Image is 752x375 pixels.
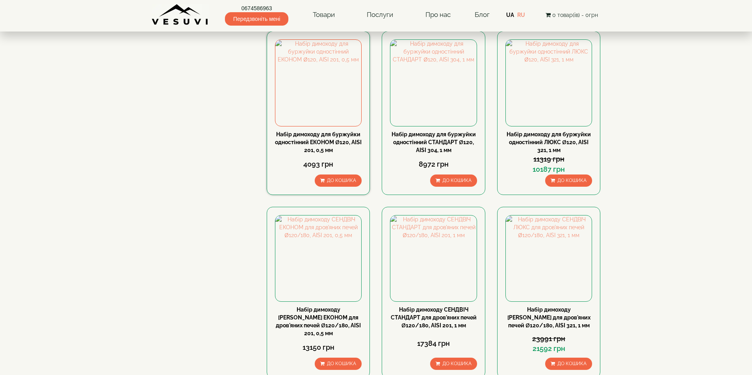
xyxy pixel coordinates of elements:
a: Блог [475,11,490,19]
button: До кошика [430,175,477,187]
button: 0 товар(ів) - 0грн [543,11,600,19]
a: Послуги [359,6,401,24]
a: Набір димоходу для буржуйки одностінний СТАНДАРТ Ø120, AISI 304, 1 мм [392,131,476,153]
a: Товари [305,6,343,24]
span: До кошика [557,361,587,366]
span: Передзвоніть мені [225,12,288,26]
button: До кошика [430,358,477,370]
a: Набір димоходу для буржуйки одностінний ЕКОНОМ Ø120, AISI 201, 0,5 мм [275,131,362,153]
div: 11319 грн [505,154,592,164]
div: 17384 грн [390,338,477,349]
span: 0 товар(ів) - 0грн [552,12,598,18]
span: До кошика [442,361,472,366]
div: 10187 грн [505,164,592,175]
span: До кошика [442,178,472,183]
button: До кошика [545,358,592,370]
div: 21592 грн [505,343,592,354]
a: Набір димоходу СЕНДВІЧ СТАНДАРТ для дров'яних печей Ø120/180, AISI 201, 1 мм [391,306,477,329]
img: Завод VESUVI [152,4,209,26]
img: Набір димоходу СЕНДВІЧ СТАНДАРТ для дров'яних печей Ø120/180, AISI 201, 1 мм [390,215,476,301]
span: До кошика [557,178,587,183]
a: Набір димоходу [PERSON_NAME] для дров'яних печей Ø120/180, AISI 321, 1 мм [507,306,590,329]
img: Набір димоходу для буржуйки одностінний СТАНДАРТ Ø120, AISI 304, 1 мм [390,40,476,126]
button: До кошика [545,175,592,187]
a: Про нас [418,6,459,24]
a: Набір димоходу для буржуйки одностінний ЛЮКС Ø120, AISI 321, 1 мм [507,131,591,153]
img: Набір димоходу для буржуйки одностінний ЛЮКС Ø120, AISI 321, 1 мм [506,40,592,126]
button: До кошика [315,175,362,187]
div: 13150 грн [275,342,362,353]
span: До кошика [327,361,356,366]
div: 23991 грн [505,334,592,344]
img: Набір димоходу СЕНДВІЧ ЕКОНОМ для дров'яних печей Ø120/180, AISI 201, 0,5 мм [275,215,361,301]
span: До кошика [327,178,356,183]
button: До кошика [315,358,362,370]
div: 4093 грн [275,159,362,169]
a: UA [506,12,514,18]
a: Набір димоходу [PERSON_NAME] ЕКОНОМ для дров'яних печей Ø120/180, AISI 201, 0,5 мм [276,306,361,336]
div: 8972 грн [390,159,477,169]
img: Набір димоходу для буржуйки одностінний ЕКОНОМ Ø120, AISI 201, 0,5 мм [275,40,361,126]
img: Набір димоходу СЕНДВІЧ ЛЮКС для дров'яних печей Ø120/180, AISI 321, 1 мм [506,215,592,301]
a: 0674586963 [225,4,288,12]
a: RU [517,12,525,18]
